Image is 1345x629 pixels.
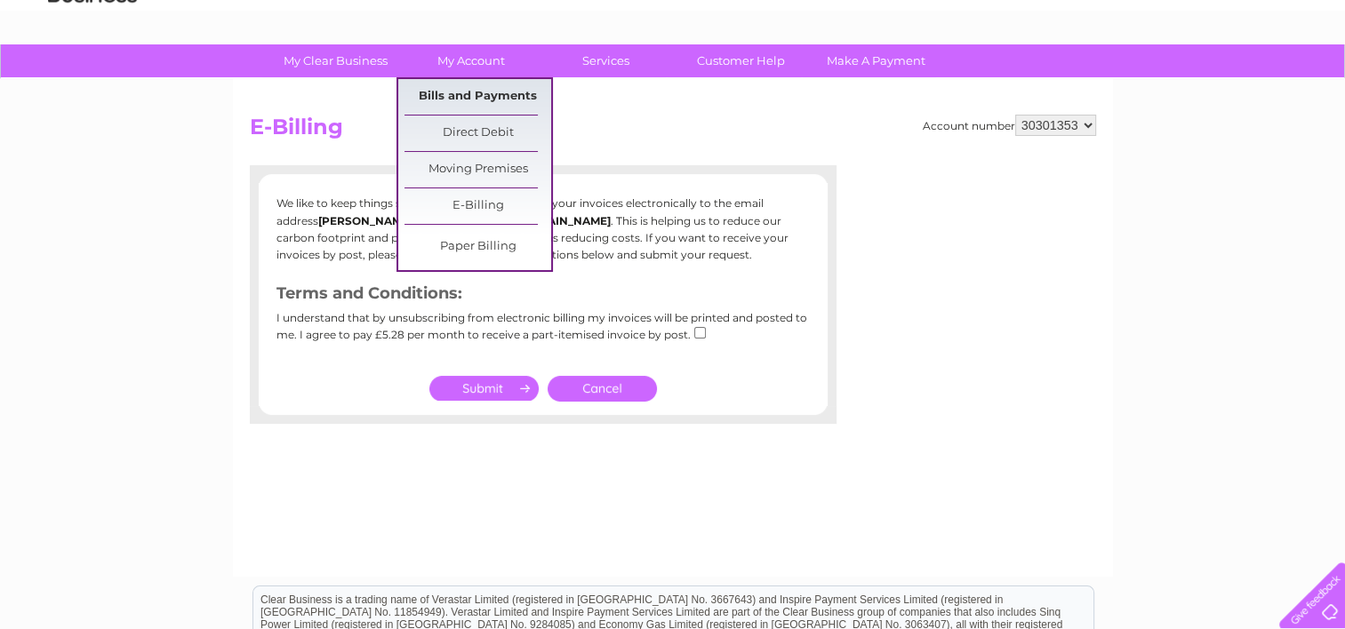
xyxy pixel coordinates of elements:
a: Telecoms [1126,76,1180,89]
a: My Account [397,44,544,77]
a: Bills and Payments [404,79,551,115]
a: Moving Premises [404,152,551,187]
a: Cancel [548,376,657,402]
div: Account number [923,115,1096,136]
div: Clear Business is a trading name of Verastar Limited (registered in [GEOGRAPHIC_DATA] No. 3667643... [253,10,1093,86]
a: Direct Debit [404,115,551,151]
a: Services [532,44,679,77]
a: Water [1032,76,1066,89]
input: Submit [429,376,539,401]
a: Paper Billing [404,229,551,265]
a: Blog [1190,76,1216,89]
a: E-Billing [404,188,551,224]
h3: Terms and Conditions: [276,281,810,312]
a: Log out [1286,76,1328,89]
a: Energy [1077,76,1116,89]
div: I understand that by unsubscribing from electronic billing my invoices will be printed and posted... [276,312,810,354]
p: We like to keep things simple. You currently receive your invoices electronically to the email ad... [276,195,810,263]
a: My Clear Business [262,44,409,77]
b: [PERSON_NAME][EMAIL_ADDRESS][DOMAIN_NAME] [318,214,611,227]
a: Customer Help [668,44,814,77]
h2: E-Billing [250,115,1096,148]
a: Make A Payment [803,44,949,77]
img: logo.png [47,46,138,100]
a: 0333 014 3131 [1010,9,1133,31]
a: Contact [1227,76,1270,89]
